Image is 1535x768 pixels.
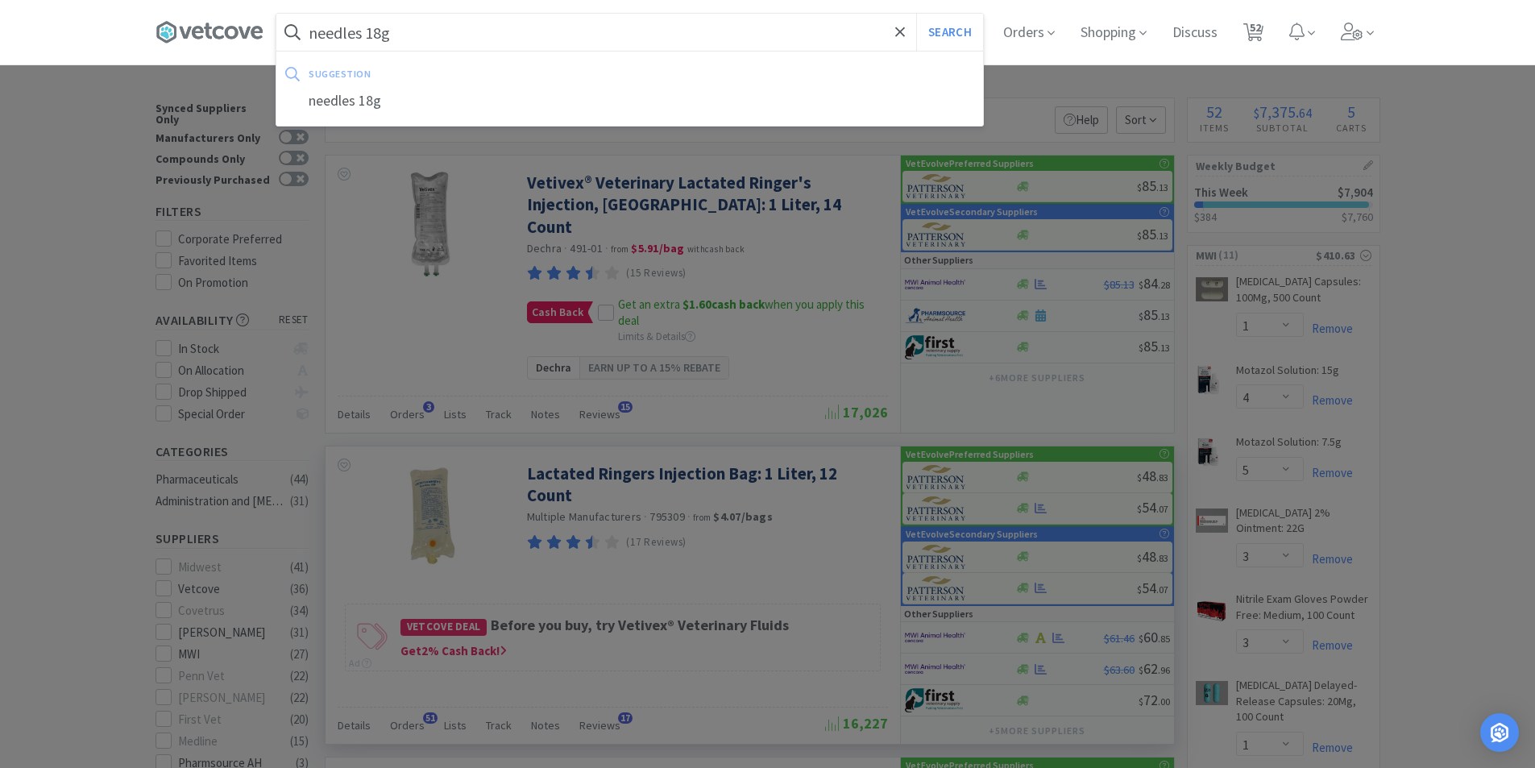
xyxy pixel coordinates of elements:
[309,61,672,86] div: suggestion
[1480,713,1519,752] div: Open Intercom Messenger
[1237,27,1270,42] a: 52
[276,14,983,51] input: Search by item, sku, manufacturer, ingredient, size...
[1166,26,1224,40] a: Discuss
[916,14,983,51] button: Search
[276,86,983,116] div: needles 18g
